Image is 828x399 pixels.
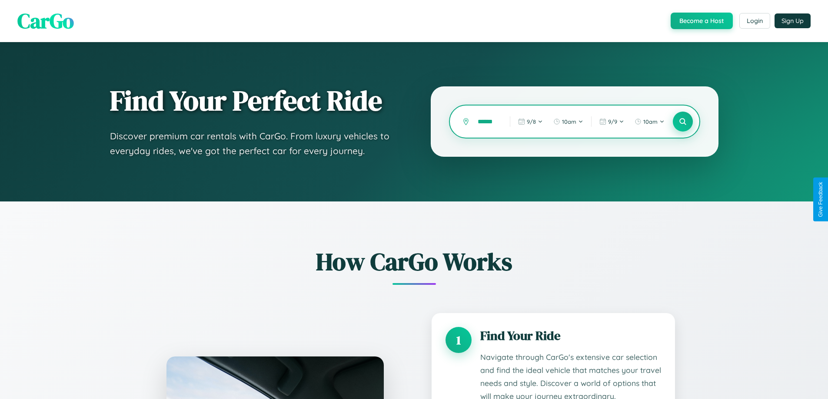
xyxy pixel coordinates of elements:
h2: How CarGo Works [153,245,675,278]
span: 9 / 8 [527,118,536,125]
p: Discover premium car rentals with CarGo. From luxury vehicles to everyday rides, we've got the pe... [110,129,396,158]
button: 9/9 [595,115,628,129]
h1: Find Your Perfect Ride [110,86,396,116]
span: 9 / 9 [608,118,617,125]
div: Give Feedback [818,182,824,217]
button: Become a Host [671,13,733,29]
div: 1 [446,327,472,353]
button: Sign Up [775,13,811,28]
button: 10am [549,115,588,129]
button: 9/8 [514,115,547,129]
span: 10am [562,118,576,125]
h3: Find Your Ride [480,327,661,344]
span: 10am [643,118,658,125]
span: CarGo [17,7,74,35]
button: Login [739,13,770,29]
button: 10am [630,115,669,129]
